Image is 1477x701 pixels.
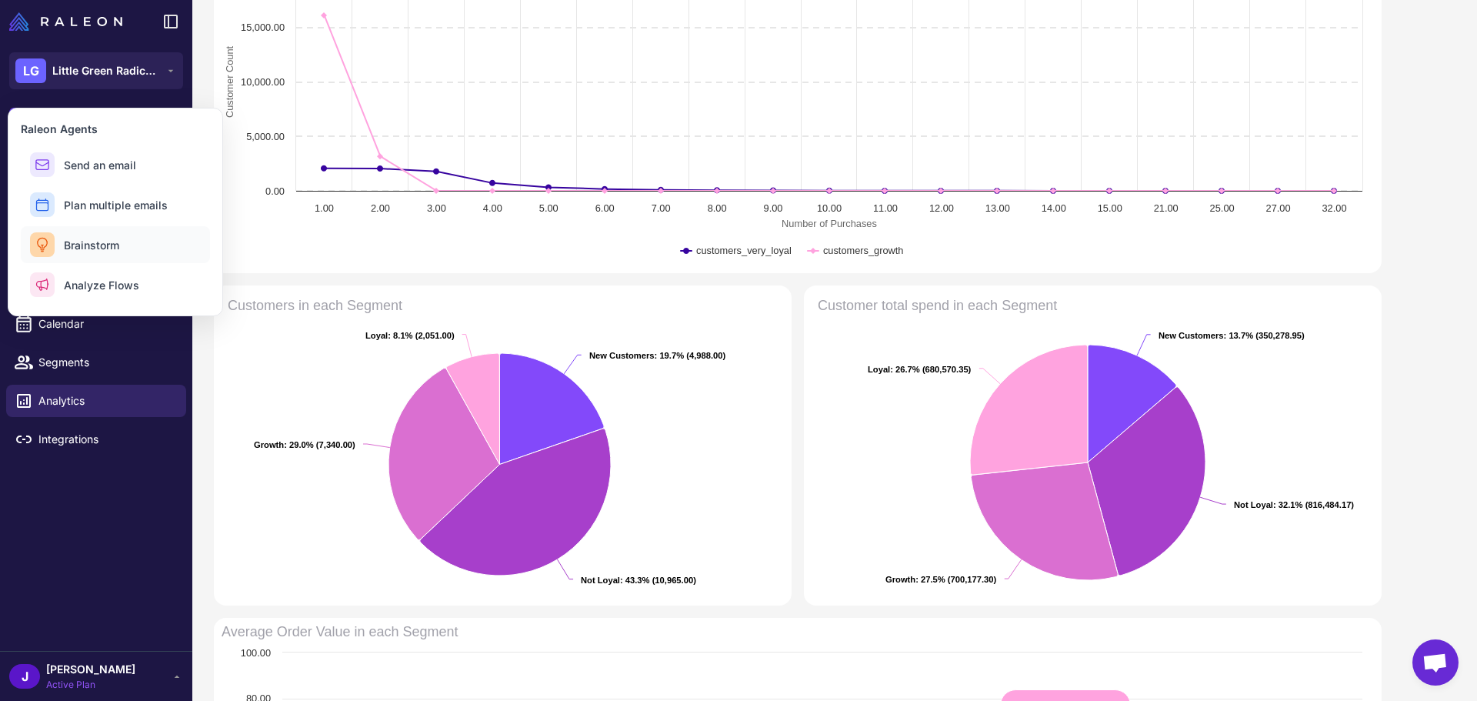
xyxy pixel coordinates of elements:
[6,385,186,417] a: Analytics
[246,131,285,142] text: 5,000.00
[228,298,402,313] text: Customers in each Segment
[6,192,186,225] a: Knowledge
[885,575,997,584] text: : 27.5% (700,177.30)
[985,202,1010,214] text: 13.00
[810,292,1369,599] svg: Customer total spend in each Segment
[1159,331,1305,340] text: : 13.7% (350,278.95)
[371,202,390,214] text: 2.00
[52,62,160,79] span: Little Green Radicals
[589,351,655,360] tspan: New Customers
[1098,202,1122,214] text: 15.00
[21,226,210,263] button: Brainstorm
[220,292,779,599] svg: Customers in each Segment
[427,202,446,214] text: 3.00
[1234,500,1273,509] tspan: Not Loyal
[21,146,210,183] button: Send an email
[6,269,186,302] a: Campaigns
[21,121,210,137] h3: Raleon Agents
[6,346,186,379] a: Segments
[764,202,783,214] text: 9.00
[1042,202,1066,214] text: 14.00
[38,392,174,409] span: Analytics
[868,365,972,374] text: : 26.7% (680,570.35)
[365,331,388,340] tspan: Loyal
[595,202,615,214] text: 6.00
[6,423,186,456] a: Integrations
[9,12,122,31] img: Raleon Logo
[38,354,174,371] span: Segments
[64,197,168,213] span: Plan multiple emails
[365,331,455,340] text: : 8.1% (2,051.00)
[9,12,128,31] a: Raleon Logo
[254,440,284,449] tspan: Growth
[539,202,558,214] text: 5.00
[1234,500,1354,509] text: : 32.1% (816,484.17)
[652,202,671,214] text: 7.00
[241,22,285,33] text: 15,000.00
[21,186,210,223] button: Plan multiple emails
[38,315,174,332] span: Calendar
[818,298,1057,313] text: Customer total spend in each Segment
[873,202,898,214] text: 11.00
[1210,202,1235,214] text: 25.00
[224,45,235,118] text: Customer Count
[64,237,119,253] span: Brainstorm
[46,661,135,678] span: [PERSON_NAME]
[222,624,458,639] text: Average Order Value in each Segment
[241,647,271,659] text: 100.00
[1154,202,1179,214] text: 21.00
[696,245,792,256] text: customers_very_loyal
[9,664,40,689] div: J
[483,202,502,214] text: 4.00
[315,202,334,214] text: 1.00
[38,431,174,448] span: Integrations
[6,308,186,340] a: Calendar
[581,576,696,585] text: : 43.3% (10,965.00)
[254,440,355,449] text: : 29.0% (7,340.00)
[589,351,725,360] text: : 19.7% (4,988.00)
[581,576,620,585] tspan: Not Loyal
[868,365,890,374] tspan: Loyal
[6,154,186,186] a: Chats
[885,575,915,584] tspan: Growth
[708,202,727,214] text: 8.00
[64,157,136,173] span: Send an email
[9,52,183,89] button: LGLittle Green Radicals
[21,266,210,303] button: Analyze Flows
[265,185,285,197] text: 0.00
[823,245,904,256] text: customers_growth
[64,277,139,293] span: Analyze Flows
[817,202,842,214] text: 10.00
[46,678,135,692] span: Active Plan
[929,202,954,214] text: 12.00
[6,231,186,263] a: Email Design
[15,58,46,83] div: LG
[241,76,285,88] text: 10,000.00
[782,218,877,229] text: Number of Purchases
[1322,202,1347,214] text: 32.00
[1159,331,1224,340] tspan: New Customers
[1412,639,1459,686] div: Open chat
[1266,202,1291,214] text: 27.00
